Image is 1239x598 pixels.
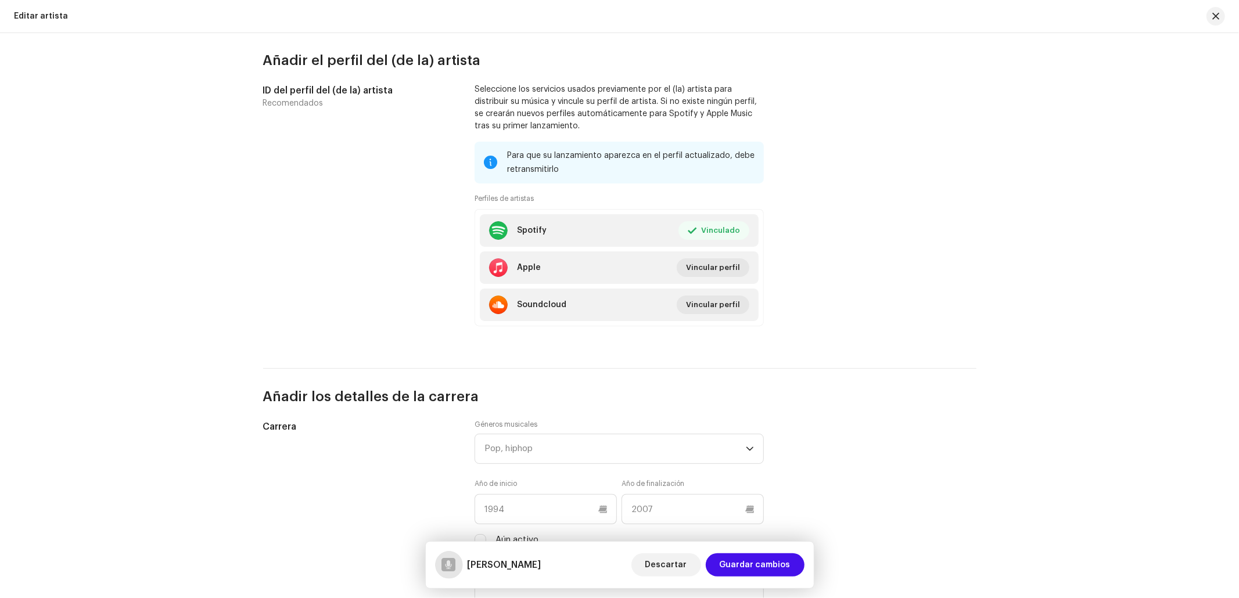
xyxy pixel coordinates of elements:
[263,84,457,98] h5: ID del perfil del (de la) artista
[263,420,457,434] h5: Carrera
[484,434,746,463] div: Pop, hiphop
[263,51,976,70] h3: Añadir el perfil del (de la) artista
[475,420,537,429] label: Géneros musicales
[701,219,740,242] span: Vinculado
[517,263,541,272] div: Apple
[686,256,740,279] span: Vincular perfil
[475,480,517,487] small: Año de inicio
[678,221,749,240] button: Vinculado
[475,193,534,204] small: Perfiles de artistas
[468,558,541,572] h5: King Richard
[720,553,791,577] span: Guardar cambios
[475,494,617,524] input: 1994
[677,258,749,277] button: Vincular perfil
[677,296,749,314] button: Vincular perfil
[686,293,740,316] span: Vincular perfil
[517,226,547,235] div: Spotify
[263,98,420,110] p: Recomendados
[495,534,538,546] label: Aún activo
[622,480,684,487] small: Año de finalización
[645,553,687,577] span: Descartar
[517,300,566,309] div: Soundcloud
[263,387,976,406] h3: Añadir los detalles de la carrera
[631,553,701,577] button: Descartar
[622,494,764,524] input: 2007
[706,553,805,577] button: Guardar cambios
[475,84,764,132] p: Seleccione los servicios usados previamente por el (la) artista para distribuir su música y vincu...
[507,149,755,176] div: Para que su lanzamiento aparezca en el perfil actualizado, debe retransmitirlo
